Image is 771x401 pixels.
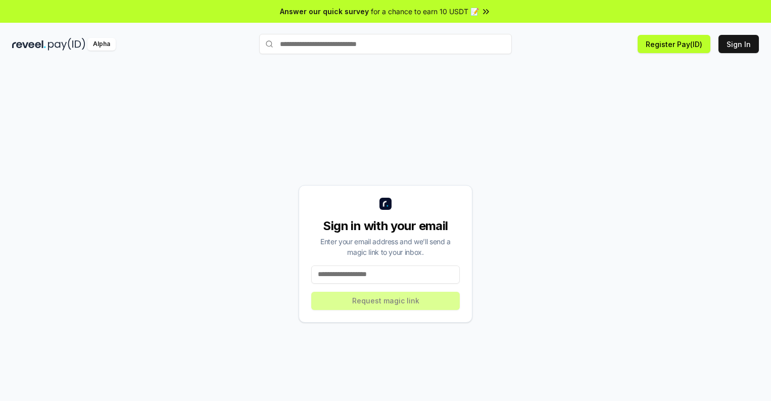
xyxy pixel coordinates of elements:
span: Answer our quick survey [280,6,369,17]
img: pay_id [48,38,85,51]
img: logo_small [379,198,392,210]
button: Register Pay(ID) [638,35,710,53]
img: reveel_dark [12,38,46,51]
span: for a chance to earn 10 USDT 📝 [371,6,479,17]
div: Enter your email address and we’ll send a magic link to your inbox. [311,236,460,257]
button: Sign In [718,35,759,53]
div: Alpha [87,38,116,51]
div: Sign in with your email [311,218,460,234]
